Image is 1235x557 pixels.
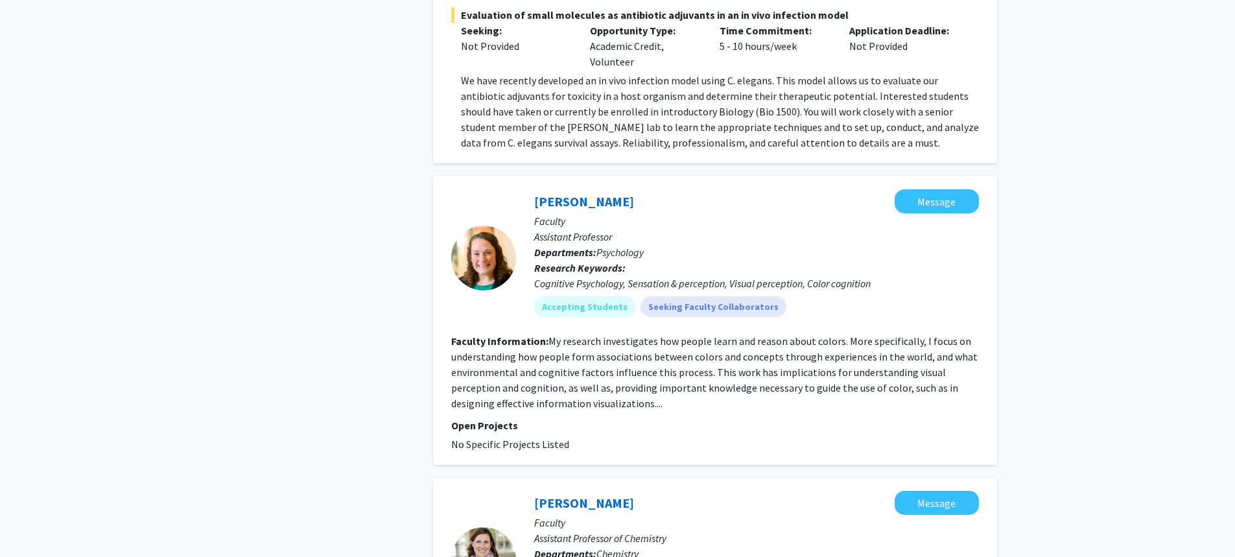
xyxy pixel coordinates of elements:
[596,246,644,259] span: Psychology
[580,23,710,69] div: Academic Credit, Volunteer
[849,23,959,38] p: Application Deadline:
[534,515,979,530] p: Faculty
[451,418,979,433] p: Open Projects
[534,246,596,259] b: Departments:
[534,229,979,244] p: Assistant Professor
[534,276,979,291] div: Cognitive Psychology, Sensation & perception, Visual perception, Color cognition
[895,189,979,213] button: Message Melissa Schoenlein
[534,530,979,546] p: Assistant Professor of Chemistry
[534,261,626,274] b: Research Keywords:
[461,73,979,150] p: We have recently developed an in vivo infection model using C. elegans. This model allows us to e...
[534,193,634,209] a: [PERSON_NAME]
[461,23,571,38] p: Seeking:
[451,335,978,410] fg-read-more: My research investigates how people learn and reason about colors. More specifically, I focus on ...
[451,335,548,348] b: Faculty Information:
[710,23,840,69] div: 5 - 10 hours/week
[451,7,979,23] span: Evaluation of small molecules as antibiotic adjuvants in an in vivo infection model
[840,23,969,69] div: Not Provided
[590,23,700,38] p: Opportunity Type:
[10,499,55,547] iframe: Chat
[895,491,979,515] button: Message Pamela Lundin
[641,296,786,317] mat-chip: Seeking Faculty Collaborators
[534,213,979,229] p: Faculty
[461,38,571,54] div: Not Provided
[534,296,635,317] mat-chip: Accepting Students
[534,495,634,511] a: [PERSON_NAME]
[720,23,830,38] p: Time Commitment:
[451,438,569,451] span: No Specific Projects Listed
